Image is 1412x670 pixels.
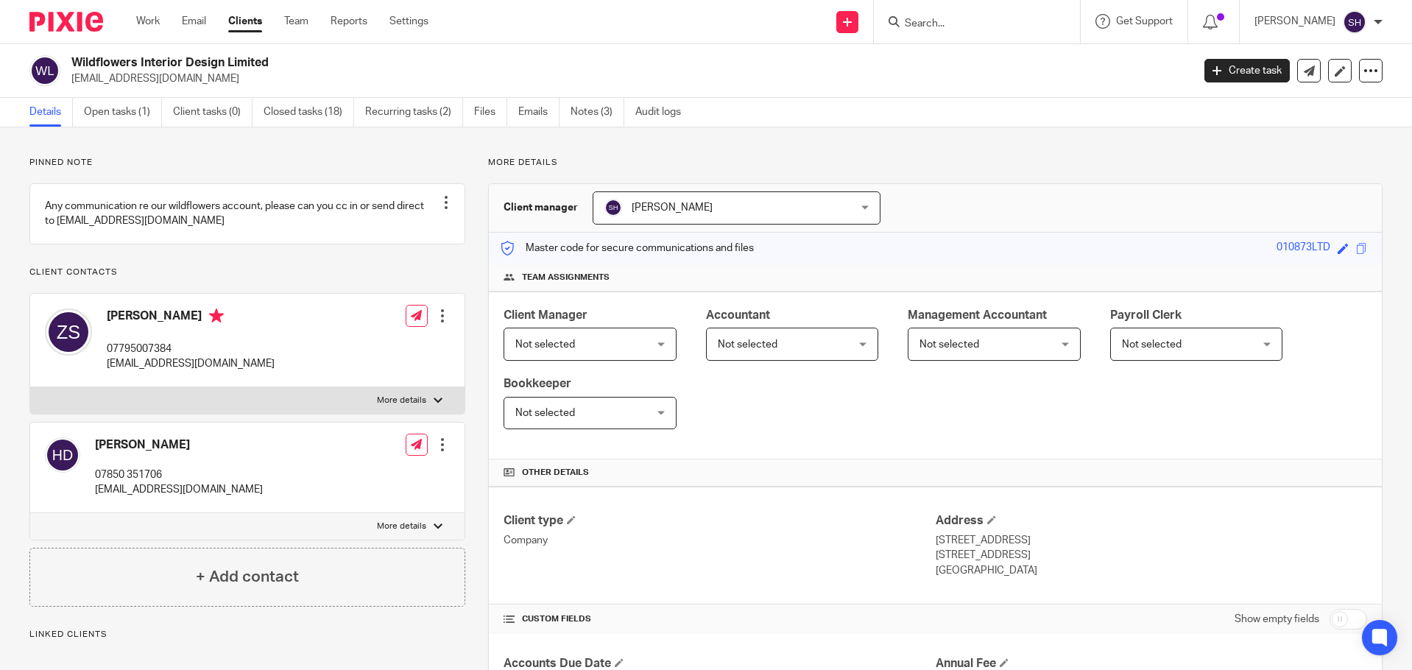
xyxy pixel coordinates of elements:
[488,157,1383,169] p: More details
[936,513,1367,529] h4: Address
[71,71,1182,86] p: [EMAIL_ADDRESS][DOMAIN_NAME]
[500,241,754,255] p: Master code for secure communications and files
[228,14,262,29] a: Clients
[29,98,73,127] a: Details
[632,202,713,213] span: [PERSON_NAME]
[136,14,160,29] a: Work
[173,98,253,127] a: Client tasks (0)
[377,521,426,532] p: More details
[903,18,1036,31] input: Search
[107,308,275,327] h4: [PERSON_NAME]
[1235,612,1319,627] label: Show empty fields
[377,395,426,406] p: More details
[1277,240,1330,257] div: 010873LTD
[264,98,354,127] a: Closed tasks (18)
[1343,10,1366,34] img: svg%3E
[365,98,463,127] a: Recurring tasks (2)
[45,308,92,356] img: svg%3E
[504,533,935,548] p: Company
[29,12,103,32] img: Pixie
[504,613,935,625] h4: CUSTOM FIELDS
[515,339,575,350] span: Not selected
[1110,309,1182,321] span: Payroll Clerk
[1116,16,1173,27] span: Get Support
[474,98,507,127] a: Files
[29,629,465,641] p: Linked clients
[936,563,1367,578] p: [GEOGRAPHIC_DATA]
[908,309,1047,321] span: Management Accountant
[107,342,275,356] p: 07795007384
[389,14,428,29] a: Settings
[522,467,589,479] span: Other details
[29,55,60,86] img: svg%3E
[84,98,162,127] a: Open tasks (1)
[71,55,960,71] h2: Wildflowers Interior Design Limited
[196,565,299,588] h4: + Add contact
[45,437,80,473] img: svg%3E
[182,14,206,29] a: Email
[919,339,979,350] span: Not selected
[95,482,263,497] p: [EMAIL_ADDRESS][DOMAIN_NAME]
[571,98,624,127] a: Notes (3)
[635,98,692,127] a: Audit logs
[1254,14,1335,29] p: [PERSON_NAME]
[331,14,367,29] a: Reports
[107,356,275,371] p: [EMAIL_ADDRESS][DOMAIN_NAME]
[95,468,263,482] p: 07850 351706
[936,548,1367,563] p: [STREET_ADDRESS]
[718,339,777,350] span: Not selected
[515,408,575,418] span: Not selected
[284,14,308,29] a: Team
[95,437,263,453] h4: [PERSON_NAME]
[604,199,622,216] img: svg%3E
[29,267,465,278] p: Client contacts
[504,200,578,215] h3: Client manager
[504,309,587,321] span: Client Manager
[1122,339,1182,350] span: Not selected
[29,157,465,169] p: Pinned note
[209,308,224,323] i: Primary
[522,272,610,283] span: Team assignments
[706,309,770,321] span: Accountant
[504,513,935,529] h4: Client type
[504,378,571,389] span: Bookkeeper
[518,98,559,127] a: Emails
[1204,59,1290,82] a: Create task
[936,533,1367,548] p: [STREET_ADDRESS]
